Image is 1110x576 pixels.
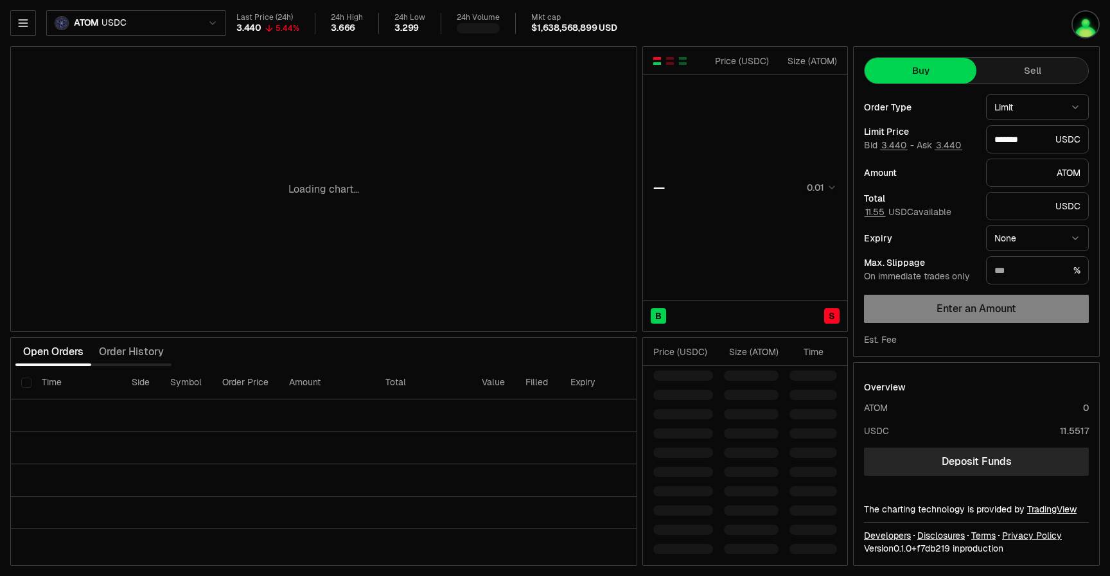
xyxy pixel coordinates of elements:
button: Sell [976,58,1088,83]
div: Expiry [864,234,976,243]
button: Show Buy and Sell Orders [652,56,662,66]
img: ATOM Logo [55,17,68,30]
span: B [655,310,662,322]
a: TradingView [1027,503,1077,515]
div: % [986,256,1089,284]
button: Show Buy Orders Only [678,56,688,66]
span: S [829,310,835,322]
div: USDC [864,424,889,437]
div: Price ( USDC ) [712,55,769,67]
th: Filled [515,366,560,399]
div: 24h High [331,13,363,22]
button: Show Sell Orders Only [665,56,675,66]
p: Loading chart... [288,182,359,197]
th: Expiry [560,366,647,399]
button: 11.55 [864,207,886,217]
a: Developers [864,529,911,542]
div: USDC [986,125,1089,153]
th: Side [121,366,160,399]
button: Select all [21,378,31,388]
div: Limit Price [864,127,976,136]
div: 24h Low [394,13,425,22]
a: Privacy Policy [1002,529,1062,542]
div: Overview [864,381,906,394]
div: ATOM [864,401,888,414]
div: — [653,179,665,196]
div: Size ( ATOM ) [724,345,779,358]
th: Symbol [160,366,212,399]
div: Last Price (24h) [236,13,299,22]
span: ATOM [74,17,99,29]
th: Value [471,366,515,399]
div: 3.440 [236,22,261,34]
div: Size ( ATOM ) [780,55,837,67]
div: Amount [864,168,976,177]
div: The charting technology is provided by [864,503,1089,516]
a: Deposit Funds [864,448,1089,476]
div: 24h Volume [457,13,500,22]
th: Time [31,366,121,399]
th: Total [375,366,471,399]
button: None [986,225,1089,251]
button: Buy [865,58,976,83]
div: Total [864,194,976,203]
span: f7db2199994d7c40918c4746e4b03054036fcb36 [917,543,950,554]
div: 3.299 [394,22,419,34]
div: Max. Slippage [864,258,976,267]
div: 0 [1083,401,1089,414]
th: Amount [279,366,375,399]
span: Ask [917,140,962,152]
div: Time [789,345,824,358]
button: 3.440 [935,140,962,150]
span: Bid - [864,140,914,152]
button: 3.440 [880,140,908,150]
a: Terms [971,529,996,542]
button: Open Orders [15,339,91,365]
div: Price ( USDC ) [653,345,713,358]
div: On immediate trades only [864,271,976,283]
span: USDC available [864,206,951,218]
th: Order Price [212,366,279,399]
a: Disclosures [917,529,965,542]
button: Order History [91,339,172,365]
div: USDC [986,192,1089,220]
div: ATOM [986,159,1089,187]
span: USDC [101,17,126,29]
img: Ledger 1 Pass phrase [1073,12,1098,37]
div: Est. Fee [864,333,897,346]
div: 5.44% [276,23,299,33]
div: Order Type [864,103,976,112]
div: $1,638,568,899 USD [531,22,617,34]
div: 11.5517 [1060,424,1089,437]
button: 0.01 [803,180,837,195]
div: 3.666 [331,22,355,34]
div: Version 0.1.0 + in production [864,542,1089,555]
div: Mkt cap [531,13,617,22]
button: Limit [986,94,1089,120]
